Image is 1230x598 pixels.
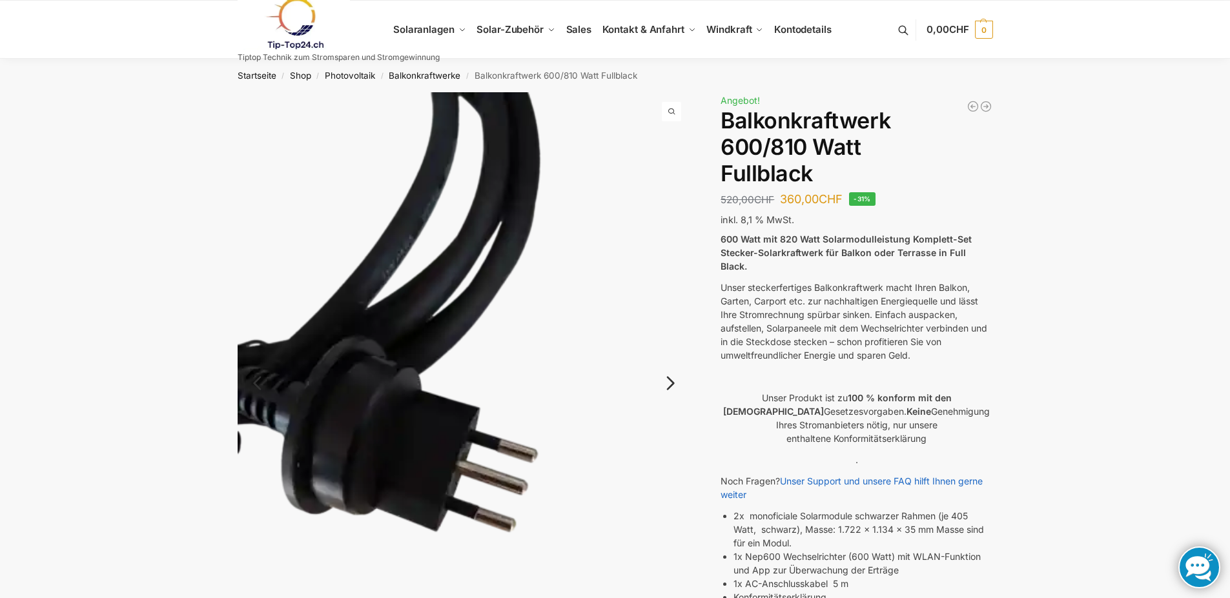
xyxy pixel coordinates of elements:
p: . [721,453,992,466]
span: inkl. 8,1 % MwSt. [721,214,794,225]
a: Windkraft [701,1,769,59]
a: Kontodetails [769,1,837,59]
a: Solar-Zubehör [471,1,560,59]
span: CHF [949,23,969,35]
nav: Breadcrumb [214,59,1016,92]
p: Tiptop Technik zum Stromsparen und Stromgewinnung [238,54,440,61]
span: CHF [819,192,843,206]
p: Unser steckerfertiges Balkonkraftwerk macht Ihren Balkon, Garten, Carport etc. zur nachhaltigen E... [721,281,992,362]
a: Startseite [238,70,276,81]
span: 0,00 [927,23,969,35]
a: Photovoltaik [325,70,375,81]
a: Sales [560,1,597,59]
span: CHF [754,194,774,206]
span: Solar-Zubehör [477,23,544,35]
span: Kontodetails [774,23,832,35]
li: 2x monoficiale Solarmodule schwarzer Rahmen (je 405 Watt, schwarz), Masse: 1.722 x 1.134 x 35 mm ... [733,509,992,550]
strong: 100 % konform mit den [DEMOGRAPHIC_DATA] [723,392,952,417]
a: 0,00CHF 0 [927,10,992,49]
a: Balkonkraftwerk 445/600 Watt Bificial [967,100,979,113]
strong: Keine [907,406,931,417]
li: 1x Nep600 Wechselrichter (600 Watt) mit WLAN-Funktion und App zur Überwachung der Erträge [733,550,992,577]
span: Windkraft [706,23,752,35]
span: -31% [849,192,876,206]
span: Sales [566,23,592,35]
span: Solaranlagen [393,23,455,35]
a: Kontakt & Anfahrt [597,1,701,59]
strong: 600 Watt mit 820 Watt Solarmodulleistung Komplett-Set Stecker-Solarkraftwerk für Balkon oder Terr... [721,234,972,272]
bdi: 360,00 [780,192,843,206]
li: 1x AC-Anschlusskabel 5 m [733,577,992,590]
a: Balkonkraftwerke [389,70,460,81]
a: Shop [290,70,311,81]
a: Unser Support und unsere FAQ hilft Ihnen gerne weiter [721,475,983,500]
h1: Balkonkraftwerk 600/810 Watt Fullblack [721,108,992,186]
p: Noch Fragen? [721,474,992,501]
span: Kontakt & Anfahrt [602,23,684,35]
a: 890/600 Watt Solarkraftwerk + 2,7 KW Batteriespeicher Genehmigungsfrei [979,100,992,113]
span: 0 [975,21,993,39]
span: / [460,71,474,81]
span: / [276,71,290,81]
img: Balkonkraftwerk 600/810 Watt Fullblack 7 [690,92,1143,594]
span: / [311,71,325,81]
span: Angebot! [721,95,760,106]
span: / [375,71,389,81]
bdi: 520,00 [721,194,774,206]
p: Unser Produkt ist zu Gesetzesvorgaben. Genehmigung Ihres Stromanbieters nötig, nur unsere enthalt... [721,391,992,445]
